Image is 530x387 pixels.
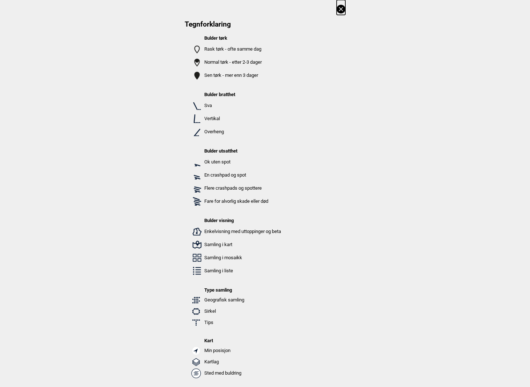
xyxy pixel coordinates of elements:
[204,241,282,248] p: Samling i kart
[204,338,213,343] strong: Kart
[204,92,235,97] strong: Bulder bratthet
[204,185,282,192] p: Flere crashpads og spottere
[204,198,282,205] p: Fare for alvorlig skade eller død
[204,115,282,122] p: Vertikal
[204,218,234,223] strong: Bulder visning
[204,59,282,66] p: Normal tørk - etter 2-3 dager
[204,308,282,315] p: Sirkel
[204,370,282,377] p: Sted med buldring
[204,102,282,109] p: Sva
[204,35,227,41] strong: Bulder tørk
[204,347,282,354] p: Min posisjon
[204,319,282,326] p: Tips
[204,254,282,261] p: Samling i mosaikk
[204,46,282,53] p: Rask tørk - ofte samme dag
[204,148,237,154] strong: Bulder utsatthet
[204,296,282,304] p: Geografisk samling
[204,228,282,235] p: Enkelvisning med uttoppinger og beta
[204,128,282,135] p: Overheng
[204,267,282,275] p: Samling i liste
[204,158,282,166] p: Ok uten spot
[204,287,232,293] strong: Type samling
[204,72,282,79] p: Sen tørk - mer enn 3 dager
[204,358,282,366] p: Kartlag
[185,20,231,28] span: Tegnforklaring
[204,171,282,179] p: En crashpad og spot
